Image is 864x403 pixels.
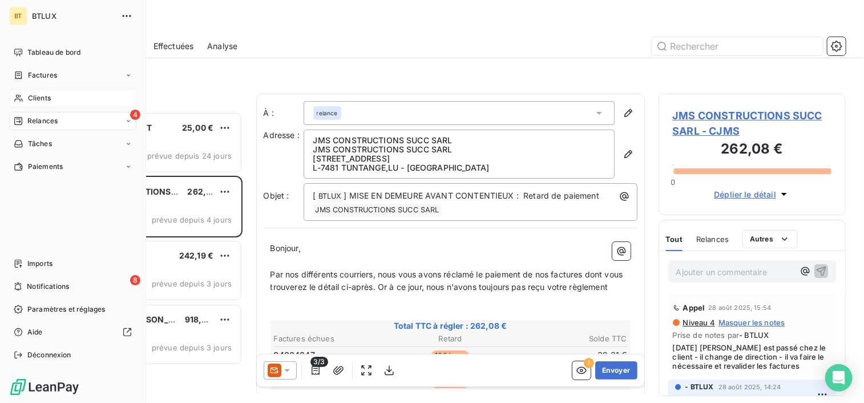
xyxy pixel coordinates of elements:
[310,357,328,367] span: 3/3
[652,37,823,55] input: Rechercher
[685,382,714,392] span: - BTLUX
[714,188,776,200] span: Déplier le détail
[264,130,300,140] span: Adresse :
[313,136,605,145] p: JMS CONSTRUCTIONS SUCC SARL
[272,320,629,332] span: Total TTC à régler : 262,08 €
[207,41,237,52] span: Analyse
[431,350,469,361] span: 100 jours
[27,304,105,315] span: Paramètres et réglages
[671,178,675,187] span: 0
[182,123,213,132] span: 25,00 €
[708,304,771,311] span: 28 août 2025, 15:54
[317,109,338,117] span: relance
[152,215,232,224] span: prévue depuis 4 jours
[154,41,194,52] span: Effectuées
[313,154,605,163] p: [STREET_ADDRESS]
[28,162,63,172] span: Paiements
[510,349,628,361] td: 39,31 €
[9,323,136,341] a: Aide
[391,333,509,345] th: Retard
[27,350,71,360] span: Déconnexion
[313,191,316,200] span: [
[739,331,769,340] span: - BTLUX
[682,318,715,327] span: Niveau 4
[28,139,52,149] span: Tâches
[673,343,832,370] span: [DATE] [PERSON_NAME] est passé chez le client - il change de direction - il va faire le nécessair...
[9,378,80,396] img: Logo LeanPay
[187,187,224,196] span: 262,08 €
[27,327,43,337] span: Aide
[673,139,832,162] h3: 262,08 €
[313,163,605,172] p: L-7481 TUNTANGE , LU - [GEOGRAPHIC_DATA]
[314,204,441,217] span: JMS CONSTRUCTIONS SUCC SARL
[718,318,785,327] span: Masquer les notes
[32,11,114,21] span: BTLUX
[683,303,705,312] span: Appel
[710,188,793,201] button: Déplier le détail
[28,70,57,80] span: Factures
[27,281,69,292] span: Notifications
[130,110,140,120] span: 4
[179,251,213,260] span: 242,19 €
[273,333,391,345] th: Factures échues
[270,243,301,253] span: Bonjour,
[666,235,683,244] span: Tout
[27,116,58,126] span: Relances
[696,235,729,244] span: Relances
[185,315,220,324] span: 918,00 €
[274,349,315,361] span: 04004847
[9,7,27,25] div: BT
[718,384,781,390] span: 28 août 2025, 14:24
[595,361,637,380] button: Envoyer
[313,145,605,154] p: JMS CONSTRUCTIONS SUCC SARL
[80,187,218,196] span: JMS CONSTRUCTIONS SUCC SARL
[27,259,53,269] span: Imports
[673,108,832,139] span: JMS CONSTRUCTIONS SUCC SARL - CJMS
[264,191,289,200] span: Objet :
[264,107,304,119] label: À :
[344,191,599,200] span: ] MISE EN DEMEURE AVANT CONTENTIEUX : Retard de paiement
[673,331,832,340] span: Prise de notes par
[27,47,80,58] span: Tableau de bord
[152,279,232,288] span: prévue depuis 3 jours
[317,190,344,203] span: BTLUX
[825,364,853,392] div: Open Intercom Messenger
[742,230,798,248] button: Autres
[147,151,232,160] span: prévue depuis 24 jours
[130,275,140,285] span: 8
[152,343,232,352] span: prévue depuis 3 jours
[270,269,625,292] span: Par nos différents courriers, nous vous avons réclamé le paiement de nos factures dont vous trouv...
[55,112,243,403] div: grid
[510,333,628,345] th: Solde TTC
[28,93,51,103] span: Clients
